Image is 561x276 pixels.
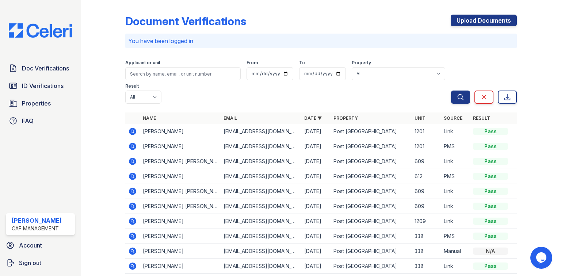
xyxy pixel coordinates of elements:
[221,184,301,199] td: [EMAIL_ADDRESS][DOMAIN_NAME]
[140,184,221,199] td: [PERSON_NAME] [PERSON_NAME]
[140,259,221,274] td: [PERSON_NAME]
[331,229,411,244] td: Post [GEOGRAPHIC_DATA]
[221,199,301,214] td: [EMAIL_ADDRESS][DOMAIN_NAME]
[22,81,64,90] span: ID Verifications
[331,169,411,184] td: Post [GEOGRAPHIC_DATA]
[473,233,508,240] div: Pass
[441,124,470,139] td: Link
[221,124,301,139] td: [EMAIL_ADDRESS][DOMAIN_NAME]
[301,139,331,154] td: [DATE]
[441,169,470,184] td: PMS
[19,241,42,250] span: Account
[451,15,517,26] a: Upload Documents
[441,139,470,154] td: PMS
[331,154,411,169] td: Post [GEOGRAPHIC_DATA]
[140,169,221,184] td: [PERSON_NAME]
[6,61,75,76] a: Doc Verifications
[441,214,470,229] td: Link
[12,216,62,225] div: [PERSON_NAME]
[473,143,508,150] div: Pass
[473,158,508,165] div: Pass
[143,115,156,121] a: Name
[301,154,331,169] td: [DATE]
[301,169,331,184] td: [DATE]
[333,115,358,121] a: Property
[473,203,508,210] div: Pass
[301,229,331,244] td: [DATE]
[412,139,441,154] td: 1201
[304,115,322,121] a: Date ▼
[128,37,514,45] p: You have been logged in
[441,259,470,274] td: Link
[301,214,331,229] td: [DATE]
[140,244,221,259] td: [PERSON_NAME]
[412,184,441,199] td: 609
[441,154,470,169] td: Link
[19,258,41,267] span: Sign out
[331,124,411,139] td: Post [GEOGRAPHIC_DATA]
[412,154,441,169] td: 609
[125,83,139,89] label: Result
[412,169,441,184] td: 612
[12,225,62,232] div: CAF Management
[473,173,508,180] div: Pass
[221,139,301,154] td: [EMAIL_ADDRESS][DOMAIN_NAME]
[331,184,411,199] td: Post [GEOGRAPHIC_DATA]
[441,199,470,214] td: Link
[301,124,331,139] td: [DATE]
[331,259,411,274] td: Post [GEOGRAPHIC_DATA]
[125,15,246,28] div: Document Verifications
[140,229,221,244] td: [PERSON_NAME]
[22,116,34,125] span: FAQ
[412,199,441,214] td: 609
[412,124,441,139] td: 1201
[331,214,411,229] td: Post [GEOGRAPHIC_DATA]
[125,67,241,80] input: Search by name, email, or unit number
[444,115,462,121] a: Source
[140,124,221,139] td: [PERSON_NAME]
[3,256,78,270] a: Sign out
[473,188,508,195] div: Pass
[3,23,78,38] img: CE_Logo_Blue-a8612792a0a2168367f1c8372b55b34899dd931a85d93a1a3d3e32e68fde9ad4.png
[473,262,508,270] div: Pass
[412,244,441,259] td: 338
[140,154,221,169] td: [PERSON_NAME] [PERSON_NAME]
[221,214,301,229] td: [EMAIL_ADDRESS][DOMAIN_NAME]
[125,60,160,66] label: Applicant or unit
[22,99,51,108] span: Properties
[221,154,301,169] td: [EMAIL_ADDRESS][DOMAIN_NAME]
[221,229,301,244] td: [EMAIL_ADDRESS][DOMAIN_NAME]
[6,96,75,111] a: Properties
[301,184,331,199] td: [DATE]
[473,218,508,225] div: Pass
[221,244,301,259] td: [EMAIL_ADDRESS][DOMAIN_NAME]
[352,60,371,66] label: Property
[221,169,301,184] td: [EMAIL_ADDRESS][DOMAIN_NAME]
[140,214,221,229] td: [PERSON_NAME]
[415,115,425,121] a: Unit
[301,199,331,214] td: [DATE]
[412,214,441,229] td: 1209
[441,244,470,259] td: Manual
[221,259,301,274] td: [EMAIL_ADDRESS][DOMAIN_NAME]
[247,60,258,66] label: From
[140,139,221,154] td: [PERSON_NAME]
[331,244,411,259] td: Post [GEOGRAPHIC_DATA]
[301,259,331,274] td: [DATE]
[331,199,411,214] td: Post [GEOGRAPHIC_DATA]
[473,128,508,135] div: Pass
[530,247,554,269] iframe: chat widget
[22,64,69,73] span: Doc Verifications
[224,115,237,121] a: Email
[412,259,441,274] td: 338
[441,229,470,244] td: PMS
[3,238,78,253] a: Account
[473,115,490,121] a: Result
[331,139,411,154] td: Post [GEOGRAPHIC_DATA]
[6,114,75,128] a: FAQ
[441,184,470,199] td: Link
[473,248,508,255] div: N/A
[140,199,221,214] td: [PERSON_NAME] [PERSON_NAME]
[412,229,441,244] td: 338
